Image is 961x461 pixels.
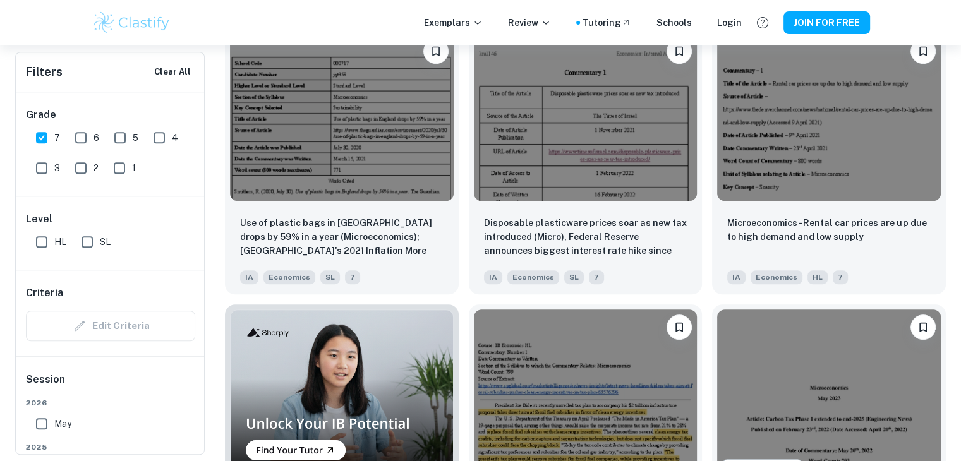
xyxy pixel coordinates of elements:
h6: Grade [26,107,195,123]
span: 2025 [26,441,195,453]
button: Please log in to bookmark exemplars [910,39,936,64]
img: Clastify logo [92,10,172,35]
img: Economics IA example thumbnail: Microeconomics - Rental car prices are u [717,33,941,201]
a: Tutoring [583,16,631,30]
span: 7 [589,270,604,284]
p: Review [508,16,551,30]
span: Economics [507,270,559,284]
button: Please log in to bookmark exemplars [423,39,449,64]
span: 7 [54,131,60,145]
span: IA [727,270,746,284]
span: 1 [132,161,136,175]
img: Economics IA example thumbnail: Disposable plasticware prices soar as ne [474,33,698,201]
span: SL [100,235,111,249]
span: Economics [751,270,802,284]
h6: Filters [26,63,63,81]
h6: Criteria [26,285,63,301]
div: Criteria filters are unavailable when searching by topic [26,311,195,341]
span: HL [54,235,66,249]
a: Please log in to bookmark exemplarsDisposable plasticware prices soar as new tax introduced (Micr... [469,28,703,294]
span: 4 [172,131,178,145]
h6: Level [26,212,195,227]
span: Economics [263,270,315,284]
a: Please log in to bookmark exemplarsMicroeconomics - Rental car prices are up due to high demand a... [712,28,946,294]
span: IA [240,270,258,284]
span: 6 [94,131,99,145]
p: Disposable plasticware prices soar as new tax introduced (Micro), Federal Reserve announces bigge... [484,216,687,259]
span: 3 [54,161,60,175]
span: May [54,417,71,431]
p: Microeconomics - Rental car prices are up due to high demand and low supply [727,216,931,244]
span: SL [564,270,584,284]
span: 7 [833,270,848,284]
a: Login [717,16,742,30]
h6: Session [26,372,195,397]
span: SL [320,270,340,284]
a: Schools [656,16,692,30]
p: Exemplars [424,16,483,30]
button: Please log in to bookmark exemplars [667,39,692,64]
span: HL [807,270,828,284]
button: JOIN FOR FREE [783,11,870,34]
img: Economics IA example thumbnail: Use of plastic bags in England drops by [230,33,454,201]
button: Clear All [151,63,194,81]
span: IA [484,270,502,284]
a: Please log in to bookmark exemplarsUse of plastic bags in England drops by 59% in a year (Microec... [225,28,459,294]
span: 2026 [26,397,195,409]
p: Use of plastic bags in England drops by 59% in a year (Microeconomics); Russia's 2021 Inflation M... [240,216,444,259]
span: 5 [133,131,138,145]
span: 2 [94,161,99,175]
span: 7 [345,270,360,284]
button: Help and Feedback [752,12,773,33]
button: Please log in to bookmark exemplars [910,314,936,340]
button: Please log in to bookmark exemplars [667,314,692,340]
